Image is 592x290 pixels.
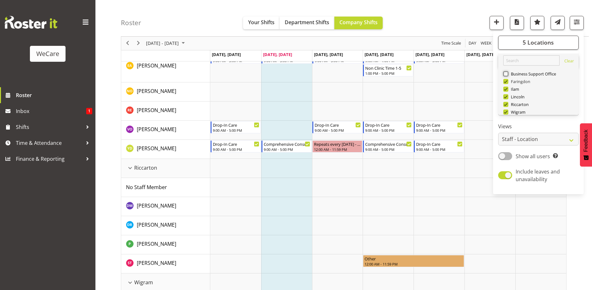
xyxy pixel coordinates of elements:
span: [DATE], [DATE] [212,52,241,57]
div: 9:00 AM - 5:00 PM [213,147,259,152]
button: Download a PDF of the roster according to the set date range. [510,16,524,30]
span: Faringdon [508,79,531,84]
div: 9:00 AM - 5:00 PM [213,128,259,133]
span: Time Scale [441,39,462,47]
span: Show all users [516,153,550,160]
a: [PERSON_NAME] [137,125,176,133]
span: Week [480,39,492,47]
td: Deepti Raturi resource [121,216,210,235]
button: Send a list of all shifts for the selected filtered period to all rostered employees. [551,16,565,30]
div: 12:00 AM - 11:59 PM [314,147,361,152]
span: Inbox [16,106,86,116]
td: Simone Turner resource [121,254,210,273]
div: Yvonne Denny"s event - Drop-In Care Begin From Friday, August 22, 2025 at 9:00:00 AM GMT+12:00 En... [414,140,464,152]
button: Timeline Day [468,39,477,47]
span: [PERSON_NAME] [137,88,176,95]
span: Shifts [16,122,83,132]
div: Yvonne Denny"s event - Comprehensive Consult Begin From Tuesday, August 19, 2025 at 9:00:00 AM GM... [261,140,312,152]
div: Non Clinic Time 1-5 [365,65,412,71]
button: Next [134,39,143,47]
div: Drop-In Care [315,122,361,128]
button: Previous [123,39,132,47]
button: Highlight an important date within the roster. [530,16,544,30]
div: Drop-In Care [213,122,259,128]
div: Yvonne Denny"s event - Comprehensive Consult Begin From Thursday, August 21, 2025 at 9:00:00 AM G... [363,140,413,152]
button: Filter Shifts [570,16,584,30]
h4: Roster [121,19,141,26]
a: [PERSON_NAME] [137,62,176,69]
input: Search [503,55,560,66]
span: Roster [16,90,92,100]
div: WeCare [36,49,59,59]
span: Department Shifts [285,19,329,26]
span: [PERSON_NAME] [137,126,176,133]
div: 9:00 AM - 5:00 PM [315,128,361,133]
span: Riccarton [508,102,529,107]
a: Clear [564,58,574,66]
span: [DATE], [DATE] [415,52,444,57]
span: Include leaves and unavailability [516,168,560,183]
span: [PERSON_NAME] [137,221,176,228]
div: August 18 - 24, 2025 [144,37,189,50]
div: Simone Turner"s event - Other Begin From Thursday, August 21, 2025 at 12:00:00 AM GMT+12:00 Ends ... [363,255,464,267]
span: Day [468,39,477,47]
span: Finance & Reporting [16,154,83,164]
button: Timeline Week [480,39,493,47]
button: Company Shifts [334,17,383,29]
div: next period [133,37,144,50]
button: Add a new shift [490,16,504,30]
button: Feedback - Show survey [580,123,592,166]
a: No Staff Member [126,183,167,191]
div: Yvonne Denny"s event - Repeats every wednesday - Yvonne Denny Begin From Wednesday, August 20, 20... [312,140,363,152]
a: [PERSON_NAME] [137,106,176,114]
span: Ilam [508,87,519,92]
td: Yvonne Denny resource [121,140,210,159]
span: Time & Attendance [16,138,83,148]
div: Victoria Oberzil"s event - Drop-In Care Begin From Thursday, August 21, 2025 at 9:00:00 AM GMT+12... [363,121,413,133]
td: No Staff Member resource [121,178,210,197]
div: previous period [122,37,133,50]
a: [PERSON_NAME] [137,221,176,229]
span: 1 [86,108,92,114]
a: [PERSON_NAME] [137,259,176,267]
span: Company Shifts [339,19,378,26]
td: Pooja Prabhu resource [121,235,210,254]
div: 9:00 AM - 5:00 PM [416,147,463,152]
span: [PERSON_NAME] [137,202,176,209]
td: Rachel Els resource [121,102,210,121]
div: Drop-In Care [213,141,259,147]
div: Comprehensive Consult [264,141,310,147]
span: Wigram [508,110,526,115]
td: Ena Advincula resource [121,51,210,82]
span: [DATE] - [DATE] [145,39,179,47]
a: [PERSON_NAME] [137,87,176,95]
button: Time Scale [440,39,462,47]
div: Other [365,255,463,262]
button: 5 Locations [498,36,579,50]
a: [PERSON_NAME] [137,145,176,152]
a: [PERSON_NAME] [137,240,176,248]
span: Your Shifts [248,19,275,26]
div: Victoria Oberzil"s event - Drop-In Care Begin From Friday, August 22, 2025 at 9:00:00 AM GMT+12:0... [414,121,464,133]
span: 5 Locations [523,39,554,46]
button: Department Shifts [280,17,334,29]
td: Natasha Ottley resource [121,82,210,102]
span: [PERSON_NAME] [137,107,176,114]
div: 1:00 PM - 5:00 PM [365,71,412,76]
div: Yvonne Denny"s event - Drop-In Care Begin From Monday, August 18, 2025 at 9:00:00 AM GMT+12:00 En... [211,140,261,152]
div: 9:00 AM - 5:00 PM [365,128,412,133]
span: Business Support Office [508,71,556,76]
span: No Staff Member [126,184,167,191]
div: Victoria Oberzil"s event - Drop-In Care Begin From Monday, August 18, 2025 at 9:00:00 AM GMT+12:0... [211,121,261,133]
div: 9:00 AM - 5:00 PM [365,147,412,152]
span: Lincoln [508,94,525,99]
div: Drop-In Care [365,122,412,128]
div: Victoria Oberzil"s event - Drop-In Care Begin From Wednesday, August 20, 2025 at 9:00:00 AM GMT+1... [312,121,363,133]
div: 9:00 AM - 5:00 PM [264,147,310,152]
span: Feedback [583,130,589,152]
div: Drop-In Care [416,141,463,147]
div: Ena Advincula"s event - Non Clinic Time 1-5 Begin From Thursday, August 21, 2025 at 1:00:00 PM GM... [363,64,413,76]
span: [PERSON_NAME] [137,259,176,266]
